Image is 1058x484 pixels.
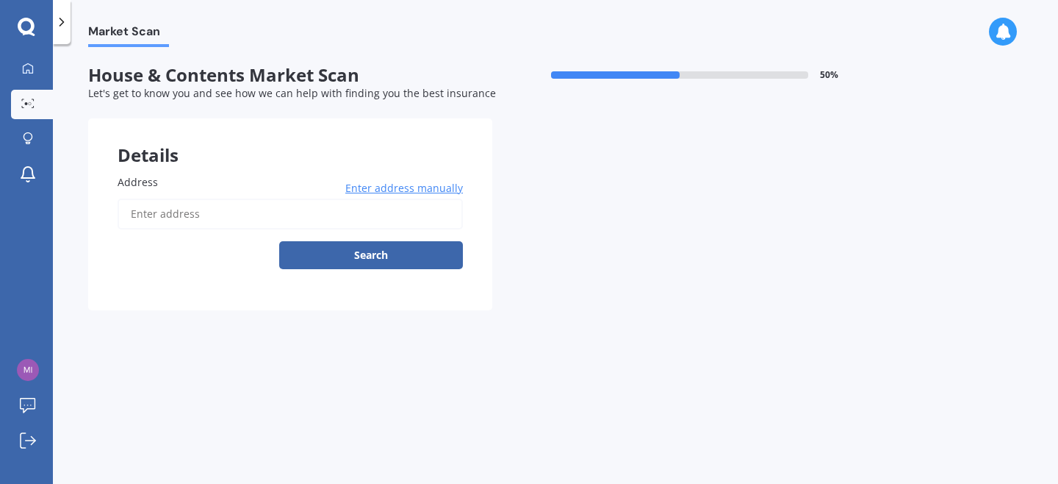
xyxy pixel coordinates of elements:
[279,241,463,269] button: Search
[88,86,496,100] span: Let's get to know you and see how we can help with finding you the best insurance
[17,359,39,381] img: 9022514f99d1385725110639f1a29542
[820,70,838,80] span: 50 %
[88,24,169,44] span: Market Scan
[118,175,158,189] span: Address
[88,65,492,86] span: House & Contents Market Scan
[88,118,492,163] div: Details
[118,199,463,229] input: Enter address
[345,181,463,196] span: Enter address manually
